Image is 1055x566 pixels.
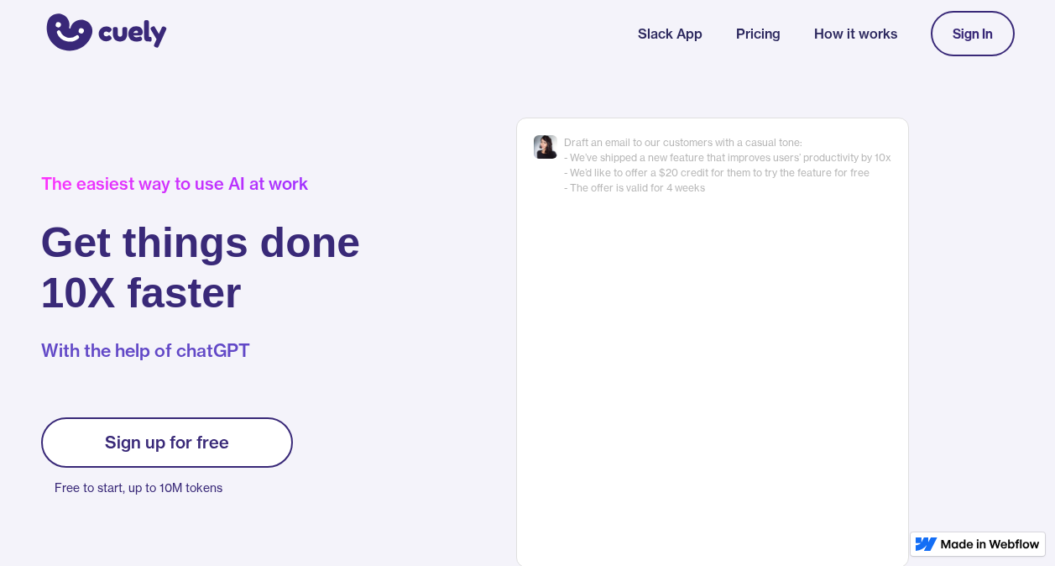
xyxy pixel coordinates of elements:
[814,24,897,44] a: How it works
[953,26,993,41] div: Sign In
[105,432,229,453] div: Sign up for free
[638,24,702,44] a: Slack App
[41,217,361,318] h1: Get things done 10X faster
[41,417,293,468] a: Sign up for free
[736,24,781,44] a: Pricing
[941,539,1040,549] img: Made in Webflow
[564,135,891,196] div: Draft an email to our customers with a casual tone: - We’ve shipped a new feature that improves u...
[55,476,293,500] p: Free to start, up to 10M tokens
[41,3,167,65] a: home
[931,11,1015,56] a: Sign In
[41,338,361,364] p: With the help of chatGPT
[41,174,361,194] div: The easiest way to use AI at work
